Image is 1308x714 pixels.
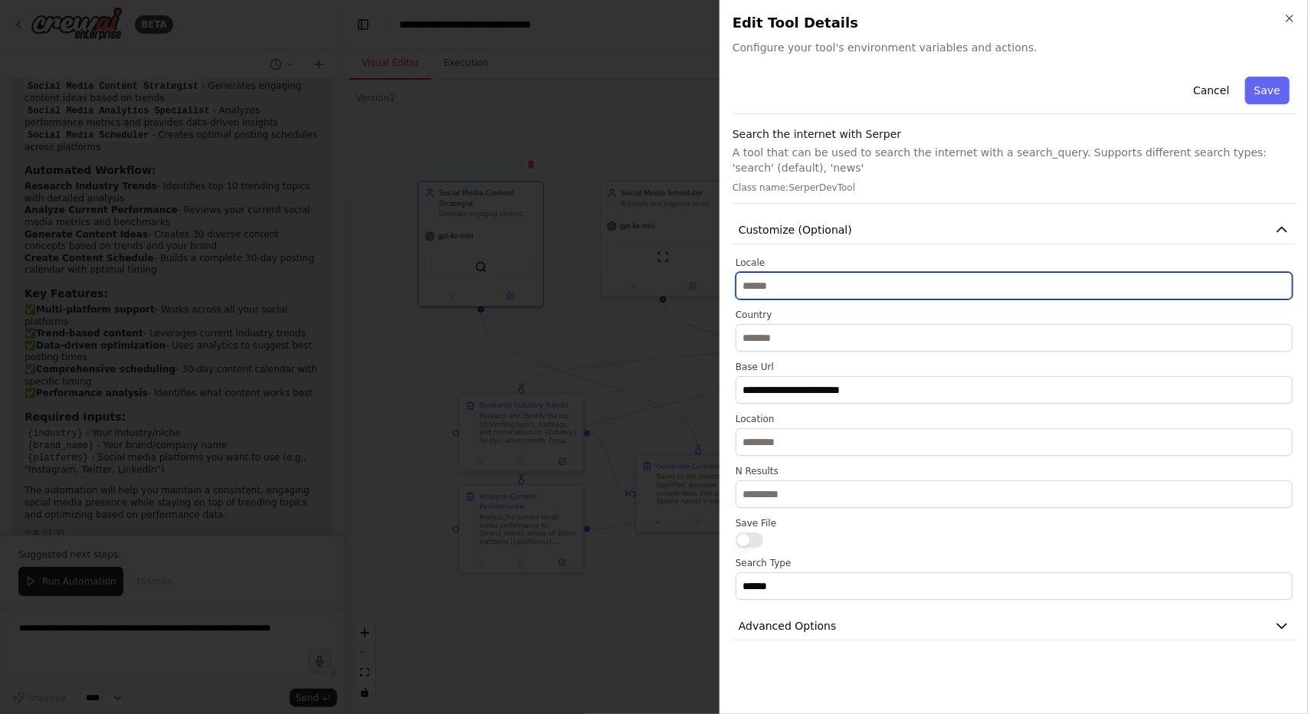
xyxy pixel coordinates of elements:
[736,413,1293,425] label: Location
[736,517,1293,529] label: Save File
[736,257,1293,269] label: Locale
[733,12,1296,34] h2: Edit Tool Details
[733,182,1296,194] p: Class name: SerperDevTool
[736,465,1293,477] label: N Results
[1184,77,1238,104] button: Cancel
[733,40,1296,55] span: Configure your tool's environment variables and actions.
[733,216,1296,244] button: Customize (Optional)
[733,126,1296,142] h3: Search the internet with Serper
[736,309,1293,321] label: Country
[1245,77,1290,104] button: Save
[733,612,1296,640] button: Advanced Options
[739,222,852,237] span: Customize (Optional)
[739,618,837,634] span: Advanced Options
[733,145,1296,175] p: A tool that can be used to search the internet with a search_query. Supports different search typ...
[736,361,1293,373] label: Base Url
[736,557,1293,569] label: Search Type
